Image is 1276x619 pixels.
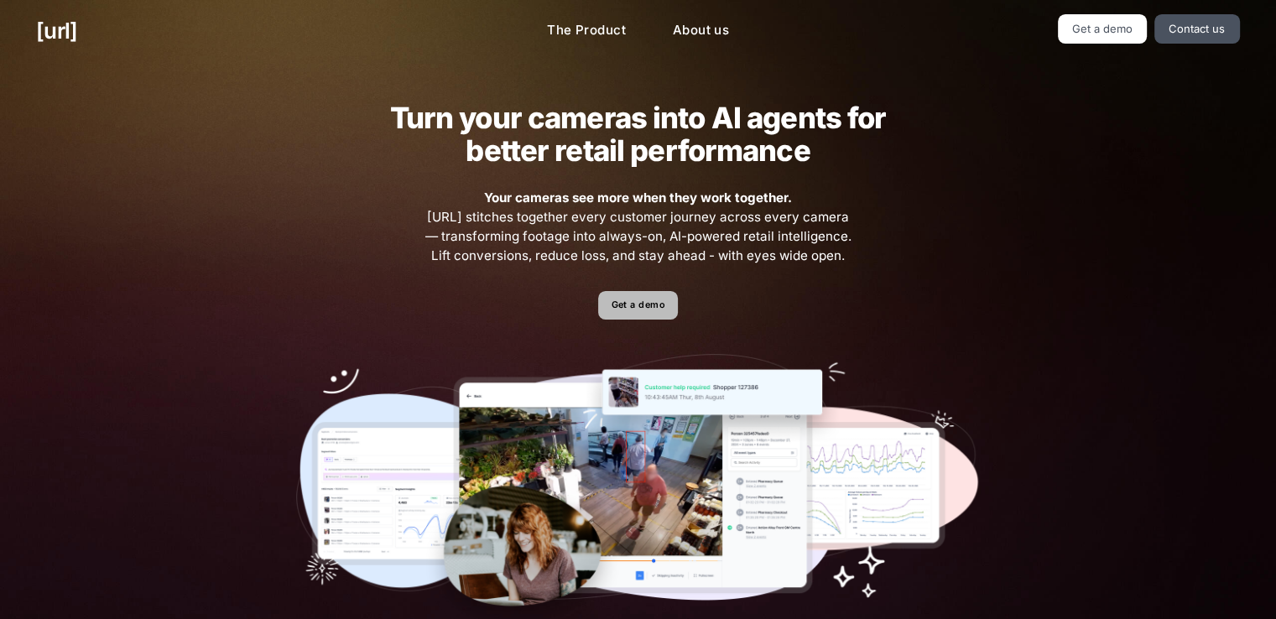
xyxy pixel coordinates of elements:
strong: Your cameras see more when they work together. [484,190,792,205]
a: Contact us [1154,14,1240,44]
a: Get a demo [1058,14,1148,44]
a: The Product [534,14,639,47]
span: [URL] stitches together every customer journey across every camera — transforming footage into al... [423,189,854,265]
h2: Turn your cameras into AI agents for better retail performance [363,101,912,167]
a: About us [659,14,742,47]
a: [URL] [36,14,77,47]
a: Get a demo [598,291,678,320]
